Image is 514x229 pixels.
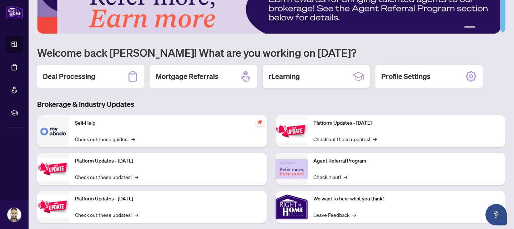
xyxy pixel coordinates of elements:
img: Platform Updates - September 16, 2025 [37,158,69,180]
h2: Deal Processing [43,71,95,81]
span: → [131,135,135,143]
p: Platform Updates - [DATE] [75,157,261,165]
button: 4 [484,26,487,29]
span: → [373,135,377,143]
img: Profile Icon [7,208,21,221]
a: Check out these updates!→ [313,135,377,143]
p: Platform Updates - [DATE] [313,119,500,127]
a: Check out these guides!→ [75,135,135,143]
img: Self-Help [37,115,69,147]
span: → [344,173,347,181]
h1: Welcome back [PERSON_NAME]! What are you working on [DATE]? [37,46,505,59]
img: Platform Updates - June 23, 2025 [276,120,308,142]
h2: Mortgage Referrals [156,71,218,81]
h2: rLearning [268,71,300,81]
a: Check it out!→ [313,173,347,181]
p: Platform Updates - [DATE] [75,195,261,203]
img: logo [6,5,23,19]
h2: Profile Settings [381,71,430,81]
img: Platform Updates - July 21, 2025 [37,195,69,218]
span: → [135,211,138,219]
button: 1 [458,26,461,29]
button: 3 [478,26,481,29]
button: 2 [464,26,475,29]
span: pushpin [256,118,264,126]
img: Agent Referral Program [276,159,308,179]
h3: Brokerage & Industry Updates [37,99,505,109]
img: We want to hear what you think! [276,191,308,223]
a: Leave Feedback→ [313,211,356,219]
span: → [352,211,356,219]
button: 6 [495,26,498,29]
button: 5 [490,26,493,29]
p: Self-Help [75,119,261,127]
p: We want to hear what you think! [313,195,500,203]
button: Open asap [485,204,507,225]
span: → [135,173,138,181]
a: Check out these updates!→ [75,211,138,219]
a: Check out these updates!→ [75,173,138,181]
p: Agent Referral Program [313,157,500,165]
